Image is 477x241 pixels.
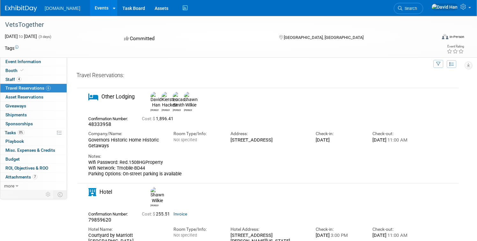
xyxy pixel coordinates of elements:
[173,233,197,237] span: Not specified
[0,57,67,66] a: Event Information
[88,137,164,149] div: Governors Historic Home Historic Getaways
[142,212,172,216] span: 255.51
[394,3,423,14] a: Search
[402,6,417,11] span: Search
[5,77,21,82] span: Staff
[5,94,43,99] span: Asset Reservations
[162,108,170,112] div: Kiersten Hackett
[171,92,182,112] div: Lucas Smith
[142,116,176,121] span: 1,896.41
[0,102,67,110] a: Giveaways
[184,108,192,112] div: Shawn Wilkie
[88,153,420,159] div: Notes:
[173,92,185,108] img: Lucas Smith
[173,212,187,216] a: Invoice
[173,226,221,232] div: Room Type/Info:
[18,130,25,135] span: 0%
[431,4,458,11] img: David Han
[54,190,67,199] td: Toggle Event Tabs
[316,226,363,232] div: Check-in:
[372,232,420,238] div: [DATE]
[17,77,21,82] span: 4
[5,68,25,73] span: Booth
[101,93,135,100] span: Other Lodging
[0,164,67,172] a: ROI, Objectives & ROO
[88,188,96,196] i: Hotel
[149,187,160,207] div: Shawn Wilkie
[0,173,67,181] a: Attachments7
[150,187,164,203] img: Shawn Wilkie
[99,189,112,195] span: Hotel
[5,174,37,179] span: Attachments
[5,139,24,144] span: Playbook
[372,131,420,137] div: Check-out:
[5,85,51,91] span: Travel Reservations
[0,146,67,155] a: Misc. Expenses & Credits
[0,75,67,84] a: Staff4
[160,92,171,112] div: Kiersten Hackett
[5,45,18,51] td: Tags
[46,86,51,91] span: 6
[0,111,67,119] a: Shipments
[33,174,37,179] span: 7
[5,112,27,117] span: Shipments
[5,148,55,153] span: Misc. Expenses & Credits
[88,131,164,137] div: Company/Name:
[5,121,33,126] span: Sponsorships
[0,137,67,146] a: Playbook
[386,232,407,238] span: 11:00 AM
[20,69,24,72] i: Booth reservation complete
[5,103,26,108] span: Giveaways
[5,34,37,39] span: [DATE] [DATE]
[88,121,111,127] span: 48333958
[442,34,448,39] img: Format-Inperson.png
[18,34,24,39] span: to
[231,137,306,143] div: [STREET_ADDRESS]
[0,93,67,101] a: Asset Reservations
[88,217,111,223] span: 79859620
[316,131,363,137] div: Check-in:
[150,203,158,207] div: Shawn Wilkie
[0,128,67,137] a: Tasks0%
[77,72,459,82] div: Travel Reservations:
[436,62,441,66] i: Filter by Traveler
[3,19,425,31] div: VetsTogether
[396,33,464,43] div: Event Format
[0,120,67,128] a: Sponsorships
[386,137,407,143] span: 11:00 AM
[316,232,363,238] div: [DATE]
[231,131,306,137] div: Address:
[284,35,363,40] span: [GEOGRAPHIC_DATA], [GEOGRAPHIC_DATA]
[184,92,198,108] img: Shawn Wilkie
[88,114,132,121] div: Confirmation Number:
[150,92,162,108] img: David Han
[5,157,20,162] span: Budget
[173,131,221,137] div: Room Type/Info:
[0,155,67,164] a: Budget
[5,59,41,64] span: Event Information
[5,130,25,135] span: Tasks
[330,232,348,238] span: 3:00 PM
[173,137,197,142] span: Not specified
[45,6,80,11] span: [DOMAIN_NAME]
[150,108,158,112] div: David Han
[5,5,37,12] img: ExhibitDay
[142,116,156,121] span: Cost: $
[149,92,160,112] div: David Han
[316,137,363,143] div: [DATE]
[0,84,67,92] a: Travel Reservations6
[173,108,181,112] div: Lucas Smith
[0,182,67,190] a: more
[447,45,464,48] div: Event Rating
[88,160,420,177] div: Wifi Password: Red.1508HGProperty Wifi Network: Tmobile-BD44 Parking Options: On-street parking i...
[5,165,48,171] span: ROI, Objectives & ROO
[449,34,464,39] div: In-Person
[88,210,132,217] div: Confirmation Number:
[162,92,178,108] img: Kiersten Hackett
[4,183,14,188] span: more
[182,92,194,112] div: Shawn Wilkie
[231,226,306,232] div: Hotel Address:
[43,190,54,199] td: Personalize Event Tab Strip
[372,137,420,143] div: [DATE]
[0,66,67,75] a: Booth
